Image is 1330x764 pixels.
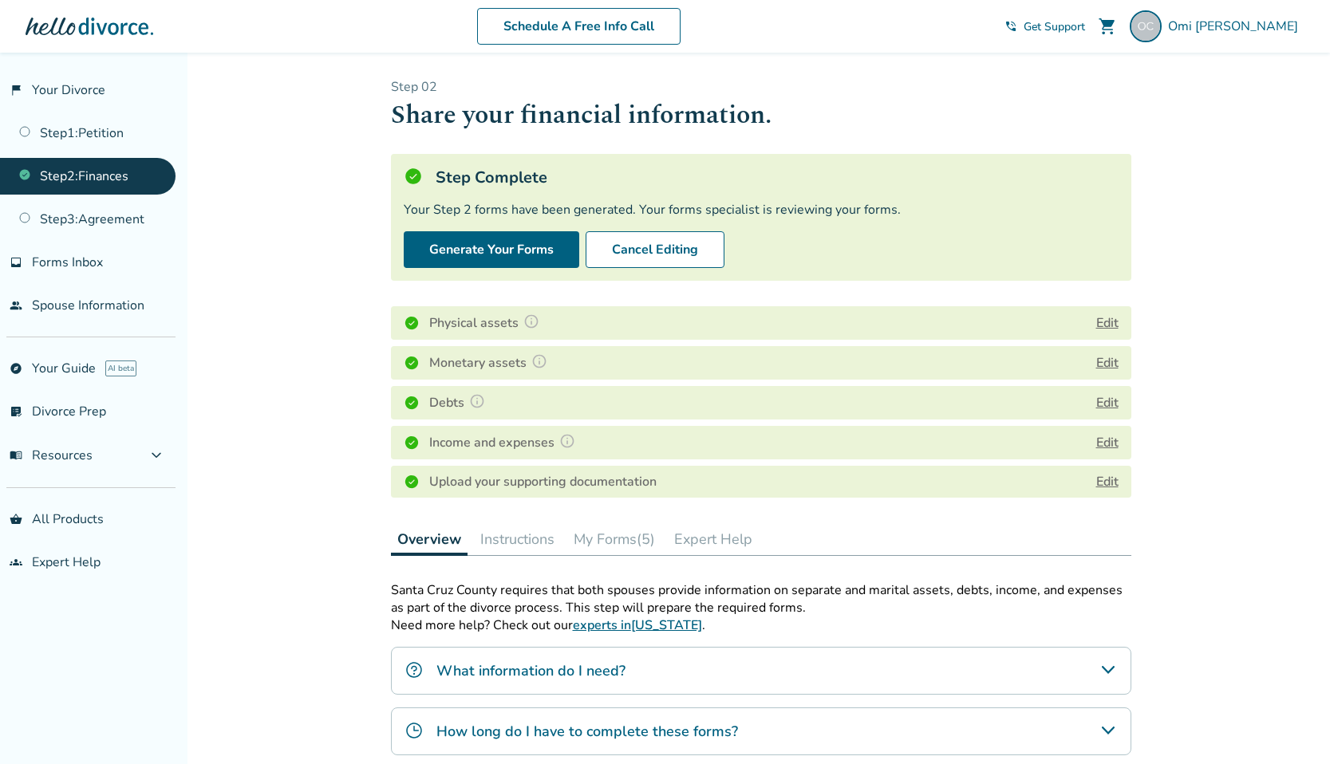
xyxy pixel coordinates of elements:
[404,201,1119,219] div: Your Step 2 forms have been generated. Your forms specialist is reviewing your forms.
[391,707,1131,755] div: How long do I have to complete these forms?
[477,8,681,45] a: Schedule A Free Info Call
[391,647,1131,695] div: What information do I need?
[1250,687,1330,764] iframe: Chat Widget
[573,616,702,634] a: experts in[US_STATE]
[10,556,22,569] span: groups
[32,254,103,271] span: Forms Inbox
[559,433,575,449] img: Question Mark
[586,231,724,268] button: Cancel Editing
[391,78,1131,96] p: Step 0 2
[404,435,420,451] img: Completed
[523,313,539,329] img: Question Mark
[147,446,166,465] span: expand_more
[404,474,420,490] img: Completed
[10,513,22,526] span: shopping_basket
[429,352,552,373] h4: Monetary assets
[429,313,544,333] h4: Physical assets
[436,167,547,188] h5: Step Complete
[1130,10,1162,42] img: gomacs@gmail.com
[567,523,661,555] button: My Forms(5)
[10,449,22,462] span: menu_book
[1004,20,1017,33] span: phone_in_talk
[469,393,485,409] img: Question Mark
[436,721,738,742] h4: How long do I have to complete these forms?
[1096,353,1119,372] button: Edit
[1098,17,1117,36] span: shopping_cart
[1096,473,1119,490] a: Edit
[531,353,547,369] img: Question Mark
[1004,19,1085,34] a: phone_in_talkGet Support
[391,581,1131,616] p: Santa Cruz County requires that both spouses provide information on separate and marital assets, ...
[10,362,22,375] span: explore
[10,299,22,312] span: people
[474,523,561,555] button: Instructions
[436,660,626,681] h4: What information do I need?
[429,432,580,453] h4: Income and expenses
[404,315,420,331] img: Completed
[404,355,420,371] img: Completed
[1168,18,1304,35] span: Omi [PERSON_NAME]
[10,84,22,96] span: flag_2
[1096,393,1119,412] button: Edit
[10,256,22,269] span: inbox
[391,523,468,556] button: Overview
[10,447,93,464] span: Resources
[668,523,759,555] button: Expert Help
[1096,313,1119,333] button: Edit
[404,231,579,268] button: Generate Your Forms
[1096,433,1119,452] button: Edit
[429,392,490,413] h4: Debts
[405,660,424,679] img: What information do I need?
[391,616,1131,634] p: Need more help? Check out our .
[391,96,1131,135] h1: Share your financial information.
[429,472,657,491] h4: Upload your supporting documentation
[10,405,22,418] span: list_alt_check
[105,360,136,376] span: AI beta
[1024,19,1085,34] span: Get Support
[404,395,420,411] img: Completed
[405,721,424,740] img: How long do I have to complete these forms?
